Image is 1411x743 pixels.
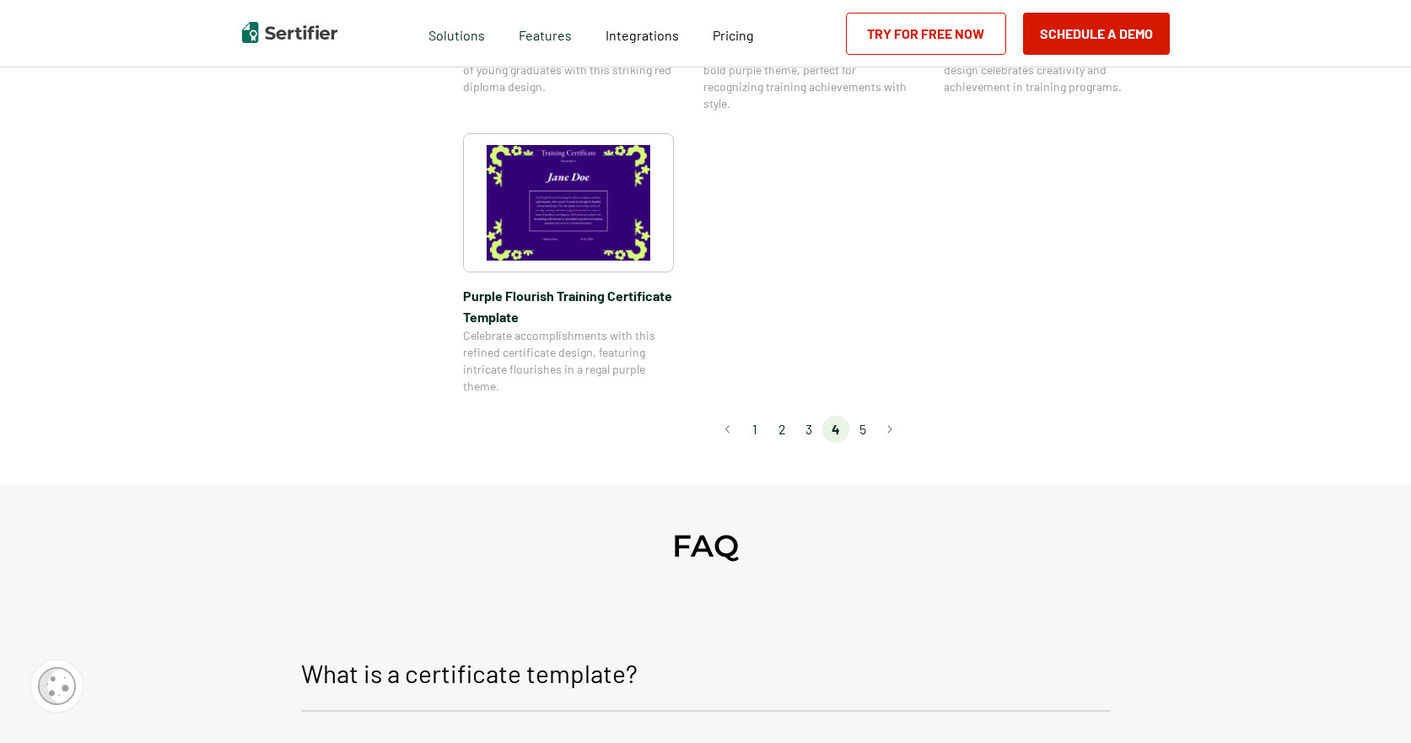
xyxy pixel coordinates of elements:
span: Purple Flourish Training Certificate Template [463,285,674,327]
span: Integrations [606,27,679,43]
span: A contemporary certificate design with a bold purple theme, perfect for recognizing training achi... [703,45,914,112]
a: Purple Flourish Training Certificate TemplatePurple Flourish Training Certificate TemplateCelebra... [463,133,674,395]
span: This vibrant green and purple certificate design celebrates creativity and achievement in trainin... [944,45,1155,95]
li: page 3 [795,416,822,443]
h2: FAQ [672,527,739,564]
span: Features [519,23,572,44]
li: page 1 [741,416,768,443]
span: Celebrate accomplishments with this refined certificate design, featuring intricate flourishes in... [463,327,674,395]
img: Purple Flourish Training Certificate Template [487,145,650,261]
p: What is a certificate template? [301,653,638,693]
iframe: Chat Widget [1327,662,1411,743]
li: page 5 [849,416,876,443]
li: page 2 [768,416,795,443]
span: Solutions [428,23,485,44]
a: Integrations [606,23,679,44]
li: page 4 [822,416,849,443]
button: What is a certificate template? [301,640,1111,712]
a: Pricing [713,23,754,44]
button: Schedule a Demo [1023,13,1170,55]
button: Go to previous page [714,416,741,443]
span: Celebrate the vibrancy and enthusiasm of young graduates with this striking red diploma design. [463,45,674,95]
button: Go to next page [876,416,903,443]
span: Pricing [713,27,754,43]
img: Cookie Popup Icon [38,667,76,705]
img: Sertifier | Digital Credentialing Platform [242,22,337,43]
a: Try for Free Now [846,13,1006,55]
